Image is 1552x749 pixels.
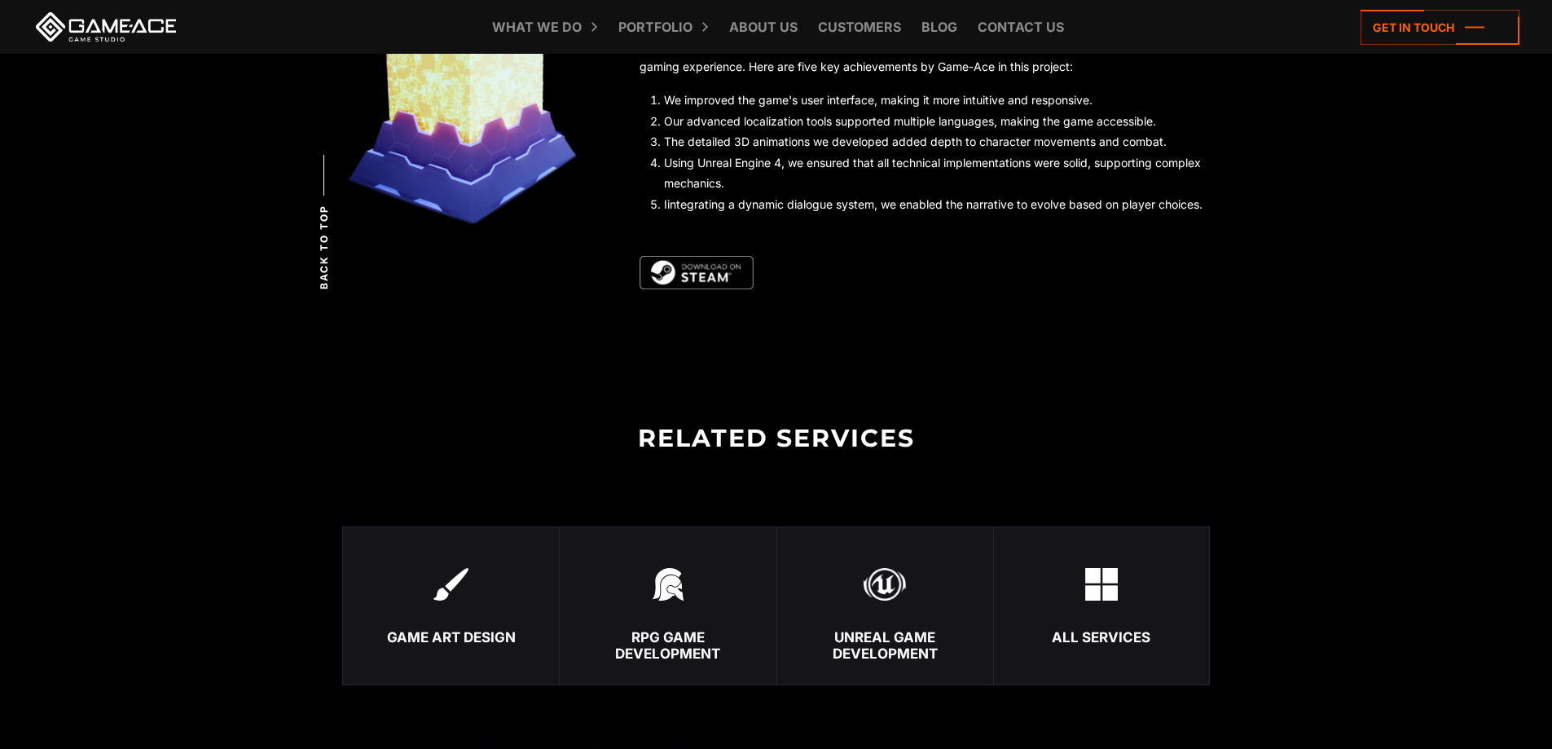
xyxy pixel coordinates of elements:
[993,527,1210,685] a: All services
[342,527,559,685] a: Game Art Design
[1361,10,1519,45] a: Get in touch
[664,114,1156,128] span: Our advanced localization tools supported multiple languages, making the game accessible.
[664,156,1201,191] span: Using Unreal Engine 4, we ensured that all technical implementations were solid, supporting compl...
[664,197,1202,211] span: Iintegrating a dynamic dialogue system, we enabled the narrative to evolve based on player choices.
[317,205,332,289] span: Back to top
[664,93,1093,107] span: We improved the game's user interface, making it more intuitive and responsive.
[664,134,1167,148] span: The detailed 3D animations we developed added depth to character movements and combat.
[343,629,559,645] div: Game Art Design
[777,629,993,663] div: Unreal Game Development
[652,568,684,601] img: Rpg game development
[560,629,776,663] div: RPG Game Development
[994,629,1209,645] div: All services
[433,568,468,601] img: Game Art Ctreation
[1085,568,1118,601] img: Game development services
[776,527,993,685] a: Unreal Game Development
[640,256,754,290] img: Steam
[559,527,776,685] a: RPG Game Development
[342,355,1210,494] h2: RELATED SERVICES
[864,568,905,601] img: wwd unreal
